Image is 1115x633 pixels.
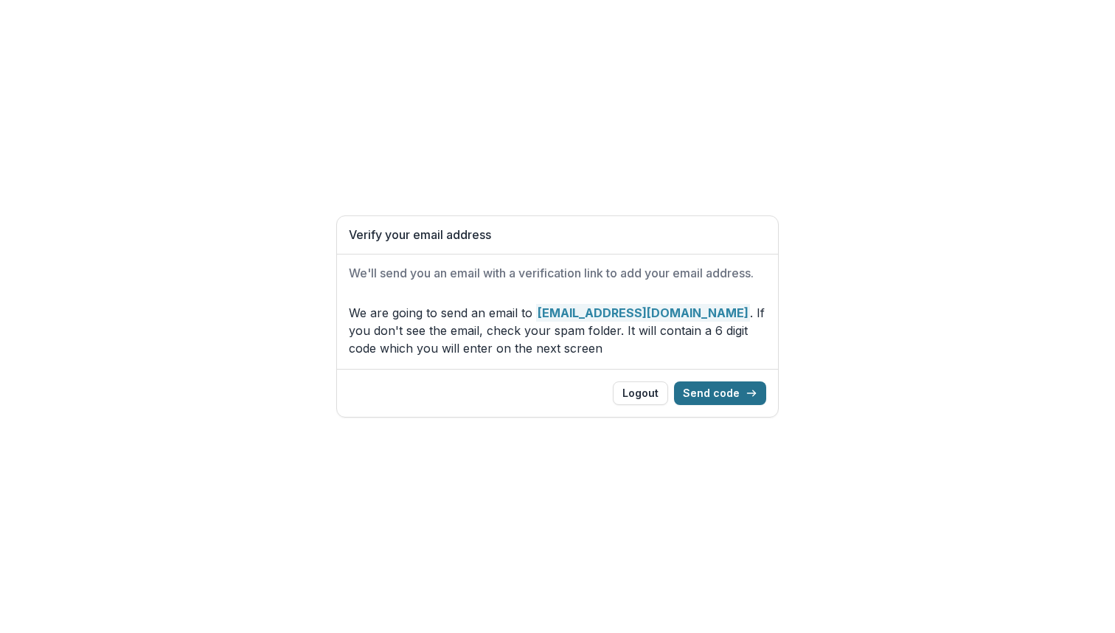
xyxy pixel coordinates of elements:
h2: We'll send you an email with a verification link to add your email address. [349,266,766,280]
button: Send code [674,381,766,405]
button: Logout [613,381,668,405]
p: We are going to send an email to . If you don't see the email, check your spam folder. It will co... [349,304,766,357]
h1: Verify your email address [349,228,766,242]
strong: [EMAIL_ADDRESS][DOMAIN_NAME] [536,304,750,322]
